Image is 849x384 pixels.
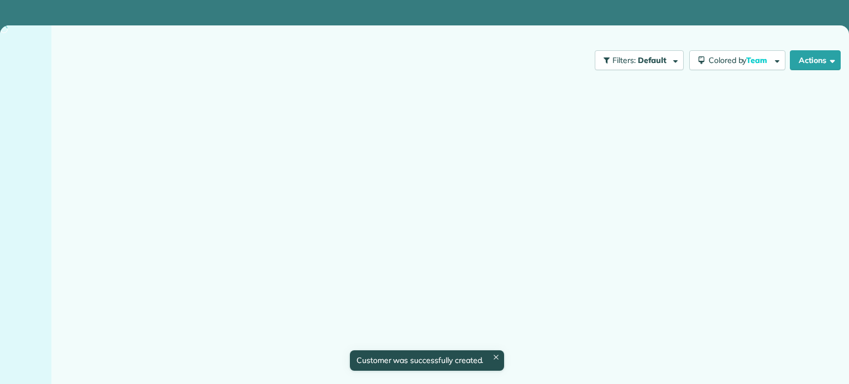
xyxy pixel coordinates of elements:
[595,50,684,70] button: Filters: Default
[790,50,841,70] button: Actions
[689,50,785,70] button: Colored byTeam
[612,55,636,65] span: Filters:
[589,50,684,70] a: Filters: Default
[638,55,667,65] span: Default
[350,350,505,371] div: Customer was successfully created.
[709,55,771,65] span: Colored by
[746,55,769,65] span: Team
